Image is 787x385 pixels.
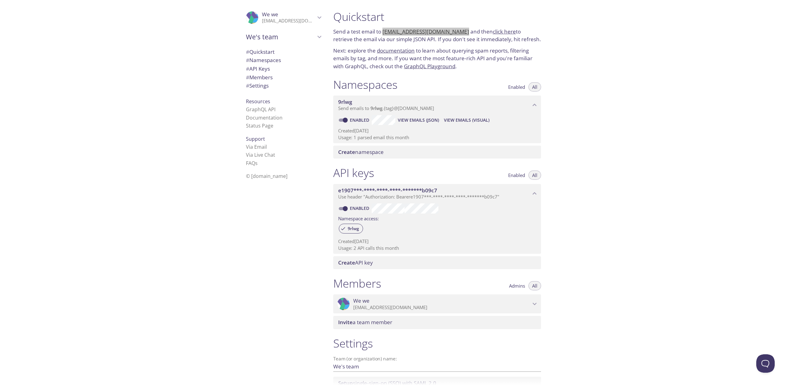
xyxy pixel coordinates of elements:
div: We we [333,294,541,313]
span: s [255,160,258,167]
a: Status Page [246,122,273,129]
div: Create API Key [333,256,541,269]
h1: Namespaces [333,78,397,92]
div: Quickstart [241,48,326,56]
span: # [246,82,249,89]
p: [EMAIL_ADDRESS][DOMAIN_NAME] [353,304,531,311]
button: View Emails (JSON) [395,115,441,125]
a: Via Live Chat [246,151,275,158]
button: All [528,82,541,92]
div: Invite a team member [333,316,541,329]
h1: Settings [333,336,541,350]
div: Create namespace [333,146,541,159]
div: API Keys [241,65,326,73]
span: API key [338,259,373,266]
div: 9rlwg namespace [333,96,541,115]
span: # [246,48,249,55]
div: We's team [241,29,326,45]
span: 9rlwg [344,226,363,231]
a: [EMAIL_ADDRESS][DOMAIN_NAME] [382,28,469,35]
span: # [246,57,249,64]
div: We we [241,7,326,28]
a: Enabled [349,205,372,211]
span: Members [246,74,273,81]
span: Invite [338,319,353,326]
span: # [246,74,249,81]
span: We we [353,297,370,304]
button: Admins [505,281,529,290]
span: View Emails (JSON) [398,116,439,124]
a: FAQ [246,160,258,167]
span: 9rlwg [370,105,382,111]
span: Send emails to . {tag} @[DOMAIN_NAME] [338,105,434,111]
h1: Quickstart [333,10,541,24]
div: Namespaces [241,56,326,65]
a: click here [493,28,516,35]
span: We's team [246,33,315,41]
p: Created [DATE] [338,238,536,245]
a: Enabled [349,117,372,123]
a: GraphQL API [246,106,275,113]
span: Quickstart [246,48,275,55]
p: Send a test email to and then to retrieve the email via our simple JSON API. If you don't see it ... [333,28,541,43]
div: 9rlwg [339,224,363,234]
span: View Emails (Visual) [444,116,489,124]
iframe: Help Scout Beacon - Open [756,354,775,373]
span: Resources [246,98,270,105]
a: Via Email [246,143,267,150]
p: [EMAIL_ADDRESS][DOMAIN_NAME] [262,18,315,24]
a: Documentation [246,114,283,121]
button: View Emails (Visual) [441,115,492,125]
span: a team member [338,319,392,326]
button: All [528,281,541,290]
span: 9rlwg [338,98,352,105]
p: Next: explore the to learn about querying spam reports, filtering emails by tag, and more. If you... [333,47,541,70]
button: All [528,171,541,180]
span: Create [338,148,355,155]
h1: API keys [333,166,374,180]
span: Settings [246,82,269,89]
span: Namespaces [246,57,281,64]
span: Support [246,136,265,142]
span: Create [338,259,355,266]
p: Usage: 1 parsed email this month [338,134,536,141]
div: Team Settings [241,81,326,90]
span: We we [262,11,278,18]
span: namespace [338,148,384,155]
button: Enabled [504,171,529,180]
a: documentation [377,47,415,54]
a: GraphQL Playground [404,63,455,70]
p: Usage: 2 API calls this month [338,245,536,251]
label: Namespace access: [338,214,379,222]
span: © [DOMAIN_NAME] [246,173,287,179]
span: # [246,65,249,72]
p: Created [DATE] [338,128,536,134]
button: Enabled [504,82,529,92]
span: API Keys [246,65,270,72]
h1: Members [333,277,381,290]
label: Team (or organization) name: [333,356,397,361]
div: Members [241,73,326,82]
